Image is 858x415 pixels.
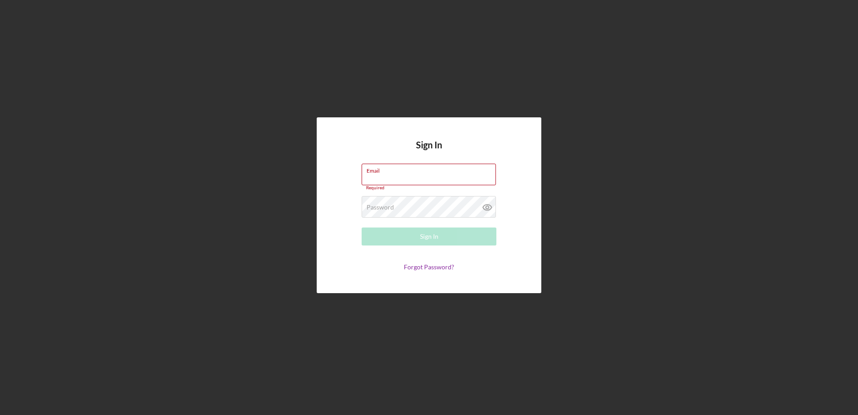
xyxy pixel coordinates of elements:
button: Sign In [362,228,496,245]
label: Email [367,164,496,174]
div: Sign In [420,228,438,245]
div: Required [362,185,496,191]
a: Forgot Password? [404,263,454,271]
label: Password [367,204,394,211]
h4: Sign In [416,140,442,164]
